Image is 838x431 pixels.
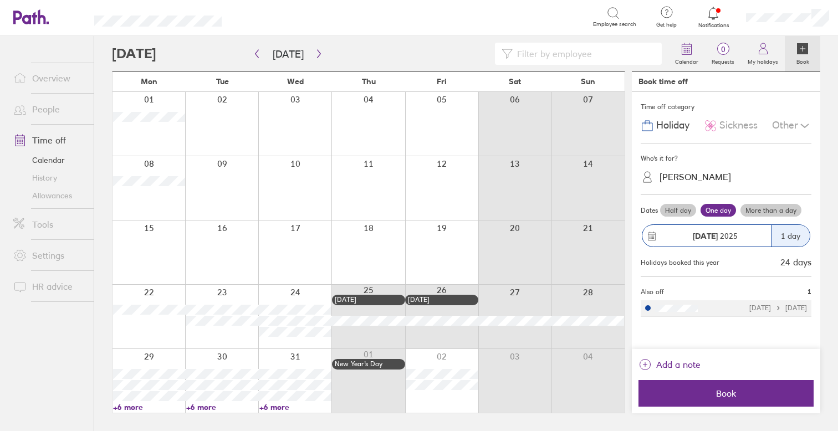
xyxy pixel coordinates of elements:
button: [DATE] 20251 day [641,219,811,253]
div: [DATE] [408,296,476,304]
input: Filter by employee [513,43,655,64]
a: People [4,98,94,120]
div: Holidays booked this year [641,259,719,266]
a: Calendar [4,151,94,169]
span: Fri [437,77,447,86]
label: My holidays [741,55,785,65]
button: Book [638,380,814,407]
a: Allowances [4,187,94,204]
div: Book time off [638,77,688,86]
a: +6 more [259,402,331,412]
label: Requests [705,55,741,65]
span: Dates [641,207,658,214]
div: Time off category [641,99,811,115]
div: [DATE] [DATE] [749,304,807,312]
strong: [DATE] [693,231,718,241]
button: Add a note [638,356,701,373]
span: Sat [509,77,521,86]
span: Sun [581,77,595,86]
div: Who's it for? [641,150,811,167]
a: Notifications [696,6,732,29]
span: Get help [648,22,684,28]
label: Book [790,55,816,65]
label: Calendar [668,55,705,65]
span: Sickness [719,120,758,131]
a: Book [785,36,820,71]
span: 1 [808,288,811,296]
div: 1 day [771,225,810,247]
div: Search [252,12,280,22]
a: Time off [4,129,94,151]
span: Book [646,388,806,398]
span: Add a note [656,356,701,373]
a: Tools [4,213,94,235]
a: History [4,169,94,187]
div: [DATE] [335,296,402,304]
div: Other [772,115,811,136]
button: [DATE] [264,45,313,63]
span: Wed [287,77,304,86]
div: [PERSON_NAME] [660,172,731,182]
a: Calendar [668,36,705,71]
a: +6 more [186,402,258,412]
label: One day [701,204,736,217]
label: More than a day [740,204,801,217]
span: Notifications [696,22,732,29]
a: My holidays [741,36,785,71]
span: Employee search [593,21,636,28]
span: Thu [362,77,376,86]
span: Tue [216,77,229,86]
a: Settings [4,244,94,266]
a: Overview [4,67,94,89]
span: 2025 [693,232,738,240]
span: Also off [641,288,664,296]
div: New Year’s Day [335,360,402,368]
span: Holiday [656,120,689,131]
a: +6 more [113,402,185,412]
a: 0Requests [705,36,741,71]
label: Half day [660,204,696,217]
div: 24 days [780,257,811,267]
span: Mon [141,77,157,86]
a: HR advice [4,275,94,297]
span: 0 [705,45,741,54]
